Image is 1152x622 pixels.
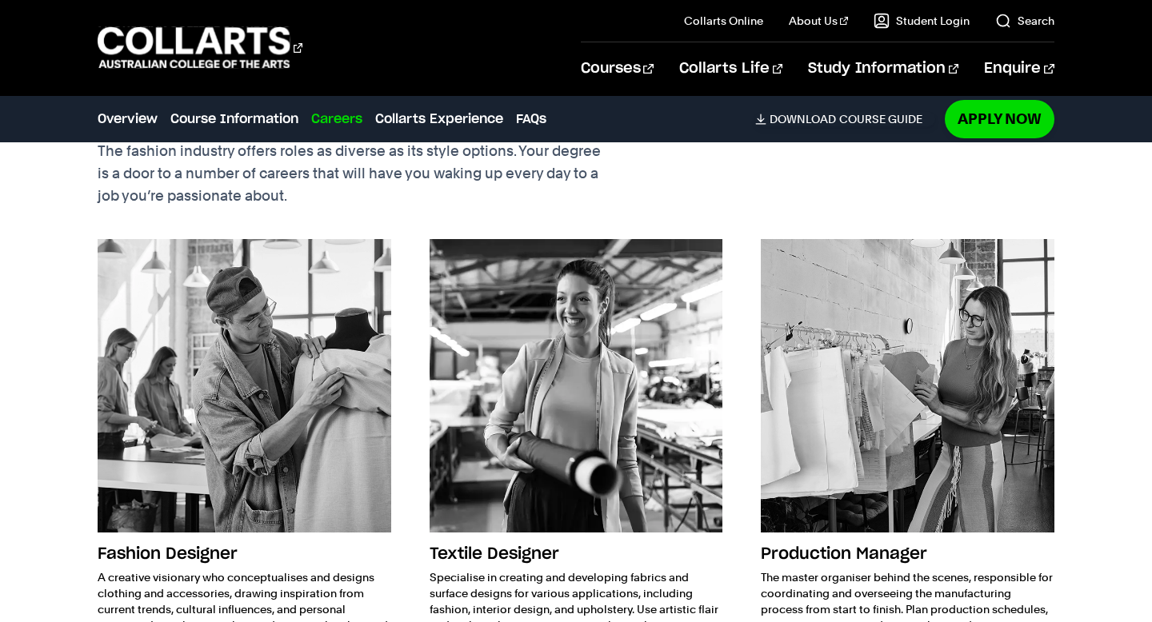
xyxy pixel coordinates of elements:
a: Study Information [808,42,958,95]
a: Collarts Experience [375,110,503,129]
p: The fashion industry offers roles as diverse as its style options. Your degree is a door to a num... [98,140,682,207]
span: Download [770,112,836,126]
a: Enquire [984,42,1054,95]
a: Courses [581,42,654,95]
h3: Production Manager [761,539,1054,569]
h3: Fashion Designer [98,539,390,569]
a: Student Login [874,13,970,29]
a: Search [995,13,1054,29]
a: Course Information [170,110,298,129]
a: Apply Now [945,100,1054,138]
a: Collarts Online [684,13,763,29]
a: About Us [789,13,848,29]
h3: Textile Designer [430,539,722,569]
div: Go to homepage [98,25,302,70]
a: FAQs [516,110,546,129]
a: Careers [311,110,362,129]
a: Collarts Life [679,42,782,95]
a: DownloadCourse Guide [755,112,935,126]
a: Overview [98,110,158,129]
